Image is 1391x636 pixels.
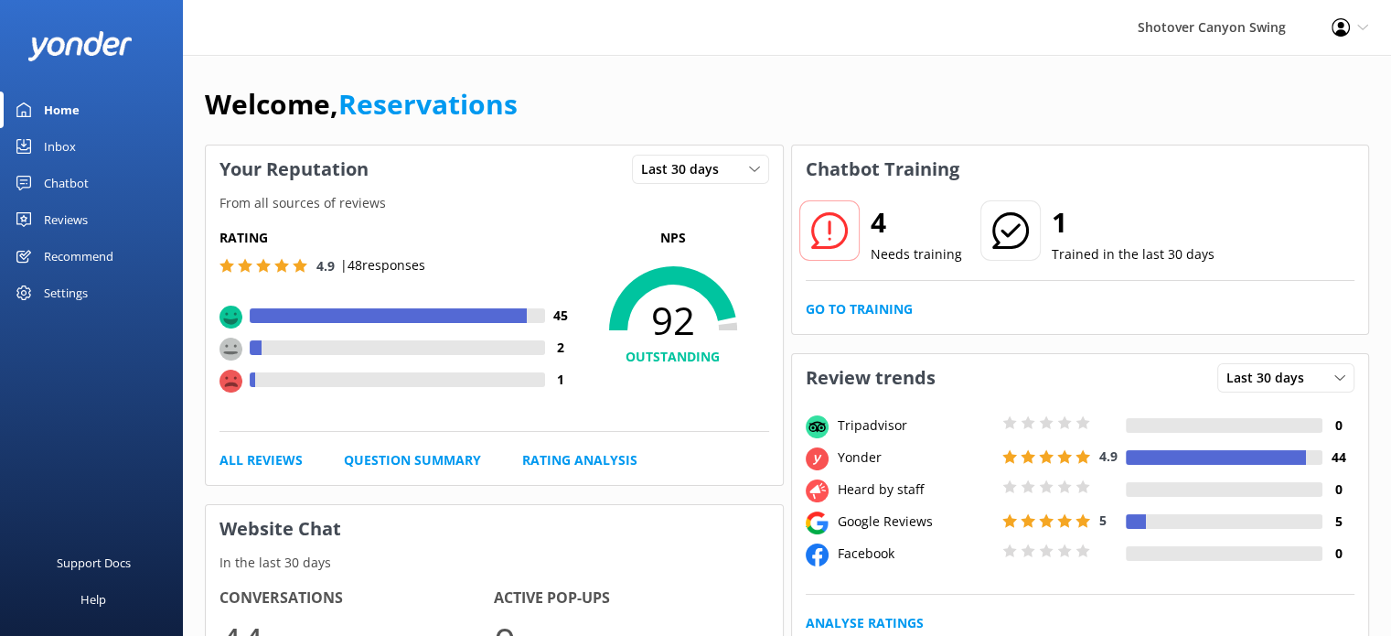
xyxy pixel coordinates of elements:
h3: Chatbot Training [792,146,973,193]
div: Chatbot [44,165,89,201]
div: Heard by staff [833,480,998,500]
div: Reviews [44,201,88,238]
a: Reservations [338,85,518,123]
span: 5 [1099,512,1107,529]
h1: Welcome, [205,82,518,126]
img: yonder-white-logo.png [27,31,133,61]
h4: 0 [1322,480,1354,500]
span: Last 30 days [1226,368,1315,388]
a: Go to Training [806,299,913,319]
div: Tripadvisor [833,415,998,436]
a: Question Summary [344,450,481,470]
p: From all sources of reviews [206,193,783,213]
a: Analyse Ratings [806,613,924,633]
div: Support Docs [57,544,131,581]
h4: 2 [545,338,577,358]
h4: 0 [1322,415,1354,436]
div: Home [44,92,80,128]
h4: 44 [1322,447,1354,468]
p: In the last 30 days [206,553,783,573]
h4: 45 [545,306,577,326]
h5: Rating [219,228,577,248]
span: 4.9 [1099,447,1118,465]
div: Facebook [833,544,998,564]
span: Last 30 days [641,159,730,179]
div: Yonder [833,447,998,468]
h3: Your Reputation [206,146,382,193]
h2: 4 [871,200,962,244]
a: Rating Analysis [522,450,637,470]
h2: 1 [1052,200,1214,244]
span: 4.9 [316,257,335,275]
p: | 48 responses [340,255,425,275]
h4: 1 [545,370,577,390]
h4: Conversations [219,587,494,610]
h4: 5 [1322,512,1354,532]
h4: Active Pop-ups [494,587,768,610]
h4: 0 [1322,544,1354,564]
div: Settings [44,275,88,311]
h4: OUTSTANDING [577,347,769,367]
p: NPS [577,228,769,248]
div: Google Reviews [833,512,998,532]
p: Trained in the last 30 days [1052,244,1214,264]
div: Help [80,581,106,618]
h3: Website Chat [206,505,783,553]
h3: Review trends [792,354,949,402]
span: 92 [577,297,769,343]
a: All Reviews [219,450,303,470]
div: Recommend [44,238,113,275]
p: Needs training [871,244,962,264]
div: Inbox [44,128,76,165]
